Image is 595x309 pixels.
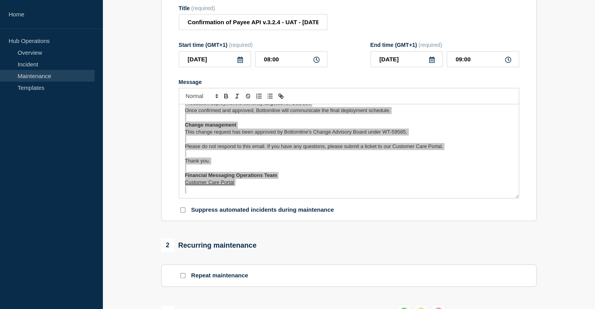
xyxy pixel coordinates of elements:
div: Title [179,5,327,11]
span: (required) [229,42,253,48]
span: Once confirmed and approved, Bottomline will communicate the final deployment schedule. [185,107,390,113]
p: Suppress automated incidents during maintenance [191,206,334,214]
a: Customer Care Portal [185,179,234,185]
div: Recurring maintenance [161,239,257,252]
span: (required) [419,42,442,48]
input: Suppress automated incidents during maintenance [180,207,185,213]
button: Toggle link [275,91,286,101]
p: Repeat maintenance [191,272,248,279]
div: End time (GMT+1) [370,42,519,48]
div: Message [179,104,519,198]
button: Toggle strikethrough text [243,91,253,101]
input: Title [179,14,327,30]
strong: Financial Messaging Operations Team [185,172,277,178]
button: Toggle bulleted list [264,91,275,101]
div: Start time (GMT+1) [179,42,327,48]
span: Font size [182,91,221,101]
input: HH:MM [447,51,519,67]
span: This change request has been approved by Bottomline’s Change Advisory Board under WT-59585. [185,129,408,135]
input: HH:MM [255,51,327,67]
button: Toggle ordered list [253,91,264,101]
button: Toggle bold text [221,91,232,101]
span: Please do not respond to this email. If you have any questions, please submit a ticket to our Cus... [185,143,443,149]
strong: Change management [185,122,236,128]
input: YYYY-MM-DD [370,51,443,67]
div: Message [179,79,519,85]
span: (required) [191,5,215,11]
input: YYYY-MM-DD [179,51,251,67]
button: Toggle italic text [232,91,243,101]
span: Thank you. [185,158,210,164]
span: 2 [161,239,174,252]
input: Repeat maintenance [180,273,185,278]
